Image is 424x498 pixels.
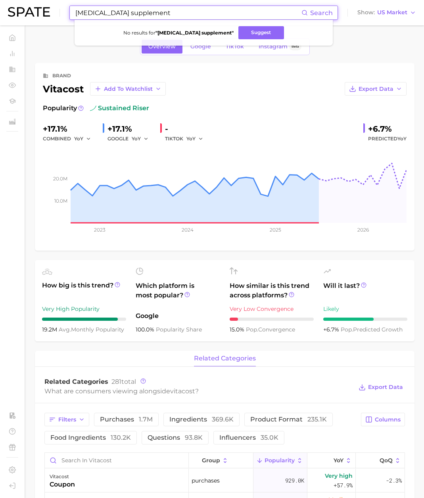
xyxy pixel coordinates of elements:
[132,135,141,142] span: YoY
[43,123,96,135] div: +17.1%
[226,43,244,50] span: TikTok
[202,457,220,464] span: group
[230,304,314,314] div: Very Low Convergence
[59,326,71,333] abbr: average
[42,318,126,321] div: 9 / 10
[100,416,153,423] span: purchases
[90,105,96,111] img: sustained riser
[107,134,154,144] div: GOOGLE
[246,326,258,333] abbr: popularity index
[165,134,209,144] div: TIKTOK
[357,10,375,15] span: Show
[194,355,256,362] span: related categories
[43,82,166,96] div: vitacost
[155,30,234,36] strong: " [MEDICAL_DATA] supplement "
[42,304,126,314] div: Very High Popularity
[170,387,195,395] span: vitacost
[42,326,59,333] span: 19.2m
[75,6,301,19] input: Search here for a brand, industry, or ingredient
[6,480,18,492] a: Log out. Currently logged in with e-mail yumi.toki@spate.nyc.
[186,135,196,142] span: YoY
[148,43,176,50] span: Overview
[8,7,50,17] img: SPATE
[192,476,220,485] span: purchases
[310,9,333,17] span: Search
[59,326,124,333] span: monthly popularity
[111,378,121,385] span: 281
[357,227,369,233] tspan: 2026
[186,134,203,144] button: YoY
[238,26,284,39] button: Suggest
[252,40,308,54] a: InstagramBeta
[323,304,407,314] div: Likely
[90,82,166,96] button: Add to Watchlist
[219,40,251,54] a: TikTok
[123,30,234,36] span: No results for
[323,318,407,321] div: 6 / 10
[292,43,299,50] span: Beta
[74,134,91,144] button: YoY
[230,326,246,333] span: 15.0%
[136,326,156,333] span: 100.0%
[42,281,126,300] span: How big is this trend?
[261,434,278,441] span: 35.0k
[43,103,77,113] span: Popularity
[45,453,188,468] input: Search in vitacost
[184,40,218,54] a: Google
[139,416,153,423] span: 1.7m
[397,136,407,142] span: YoY
[74,135,83,142] span: YoY
[325,471,353,481] span: Very high
[285,476,304,485] span: 929.0k
[212,416,234,423] span: 369.6k
[250,416,327,423] span: product format
[169,416,234,423] span: ingredients
[136,281,220,307] span: Which platform is most popular?
[341,326,403,333] span: predicted growth
[189,453,253,468] button: group
[142,40,182,54] a: Overview
[44,386,353,396] div: What are consumers viewing alongside ?
[50,435,131,441] span: food ingredients
[111,378,136,385] span: total
[50,472,75,481] div: vitacost
[323,326,341,333] span: +6.7%
[334,457,343,464] span: YoY
[52,71,71,80] div: brand
[386,476,402,485] span: -2.3%
[357,382,405,393] button: Export Data
[307,453,356,468] button: YoY
[380,457,393,464] span: QoQ
[190,43,211,50] span: Google
[107,123,154,135] div: +17.1%
[45,469,405,492] button: vitacostcouponpurchases929.0kVery high+57.9%-2.3%
[334,481,353,490] span: +57.9%
[104,86,153,92] span: Add to Watchlist
[345,82,407,96] button: Export Data
[375,416,401,423] span: Columns
[94,227,106,233] tspan: 2023
[148,435,203,441] span: questions
[368,384,403,391] span: Export Data
[259,43,288,50] span: Instagram
[265,457,295,464] span: Popularity
[185,434,203,441] span: 93.8k
[356,453,405,468] button: QoQ
[323,281,407,300] span: Will it last?
[377,10,407,15] span: US Market
[43,134,96,144] div: combined
[368,134,407,144] span: Predicted
[355,8,418,18] button: ShowUS Market
[156,326,202,333] span: popularity share
[361,413,405,426] button: Columns
[111,434,131,441] span: 130.2k
[132,134,149,144] button: YoY
[44,378,108,385] span: Related Categories
[44,413,89,426] button: Filters
[341,326,353,333] abbr: popularity index
[50,480,75,489] div: coupon
[182,227,194,233] tspan: 2024
[136,311,220,321] span: Google
[246,326,295,333] span: convergence
[90,103,149,113] span: sustained riser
